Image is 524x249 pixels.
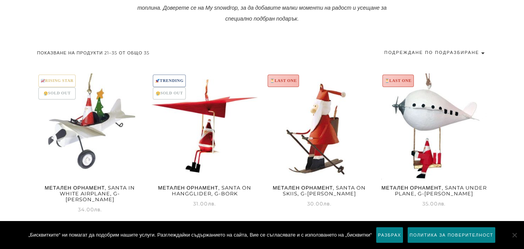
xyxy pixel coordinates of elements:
a: Разбрах [376,227,403,243]
a: Политика за поверителност [407,227,496,243]
select: Поръчка [384,47,487,58]
span: 31.00 [193,200,216,207]
span: лв. [438,200,446,207]
a: ⏳LAST ONEМетален Орнамент, Santa on Skiis, G-[PERSON_NAME] 30.00лв. [266,73,372,208]
h2: Метален Орнамент, Santa on Skiis, G-[PERSON_NAME] [266,183,372,199]
h2: Метален Орнамент, Santa Under Plane, G-[PERSON_NAME] [381,183,487,199]
span: 35.00 [422,200,446,207]
a: 🚀TRENDING😢SOLD OUTМетален Орнамент, Santa on Hangglider, G-Bork 31.00лв. [152,73,258,208]
span: No [510,231,518,239]
span: лв. [208,200,216,207]
a: ⏳LAST ONEМетален Орнамент, Santa Under Plane, G-[PERSON_NAME] 35.00лв. [381,73,487,208]
span: лв. [94,206,102,212]
span: 34.00 [78,206,102,212]
span: „Бисквитките“ ни помагат да подобрим нашите услуги. Разглеждайки съдържанието на сайта, Вие се съ... [28,231,372,239]
span: 30.00 [307,200,332,207]
h2: Метален Орнамент, Santa in White Airplane, G-[PERSON_NAME] [37,183,143,205]
p: Показване на продукти 21–35 от общо 35 [37,47,150,58]
h2: Метален Орнамент, Santa on Hangglider, G-Bork [152,183,258,199]
a: 📈RISING STAR😢SOLD OUTМетален Орнамент, Santa in White Airplane, G-[PERSON_NAME] 34.00лв. [37,73,143,214]
span: лв. [323,200,332,207]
